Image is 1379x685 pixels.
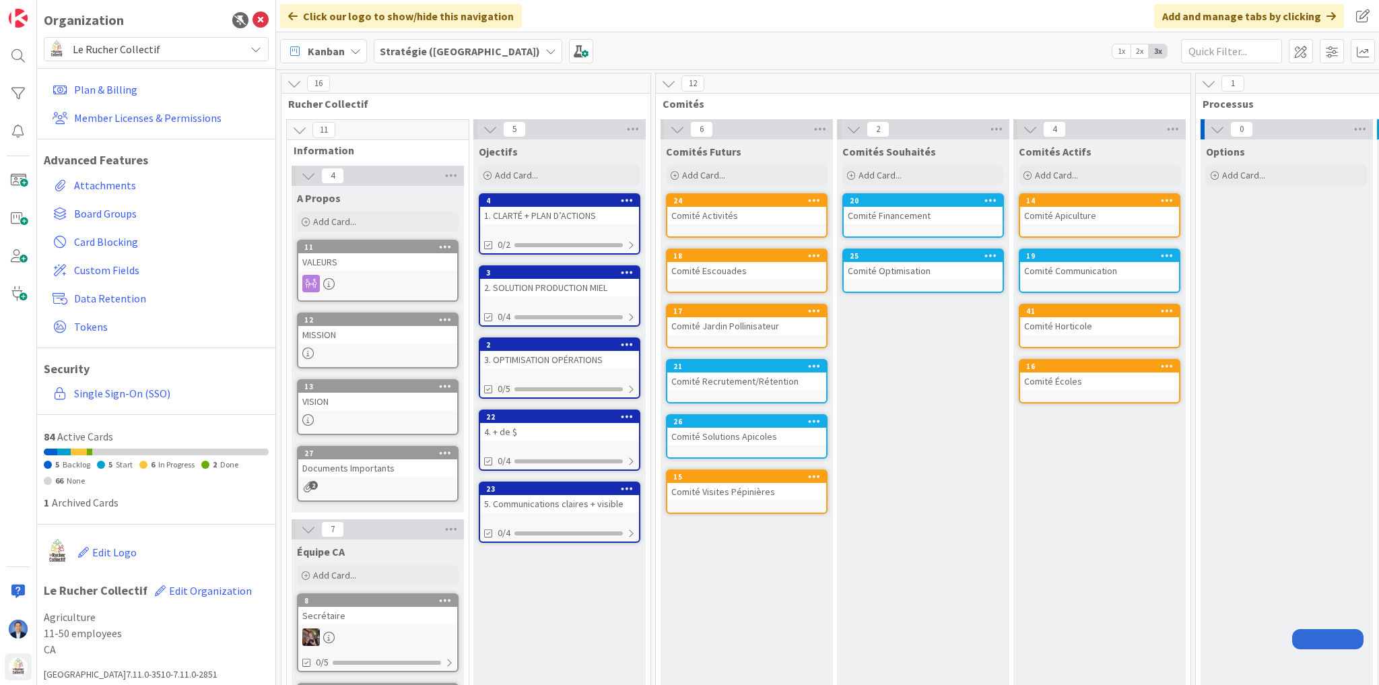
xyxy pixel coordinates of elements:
span: 0/4 [498,310,510,324]
span: Information [294,143,452,157]
a: 32. SOLUTION PRODUCTION MIEL0/4 [479,265,640,327]
div: 17 [673,306,826,316]
div: Comité Jardin Pollinisateur [667,317,826,335]
a: 12MISSION [297,313,459,368]
a: 20Comité Financement [842,193,1004,238]
span: Add Card... [1035,169,1078,181]
div: 23 [480,483,639,495]
a: 24Comité Activités [666,193,828,238]
span: 2 [213,459,217,469]
img: avatar [47,40,66,59]
span: Comités Futurs [666,145,741,158]
a: 13VISION [297,379,459,435]
div: 23. OPTIMISATION OPÉRATIONS [480,339,639,368]
div: 15Comité Visites Pépinières [667,471,826,500]
div: 1. CLARTÉ + PLAN D’ACTIONS [480,207,639,224]
div: 11VALEURS [298,241,457,271]
div: 41 [1026,306,1179,316]
span: Agriculture [44,609,269,625]
div: 18 [667,250,826,262]
span: Ojectifs [479,145,518,158]
a: 235. Communications claires + visible0/4 [479,482,640,543]
span: Comités Souhaités [842,145,936,158]
span: 11-50 employees [44,625,269,641]
div: 20 [844,195,1003,207]
div: 27Documents Importants [298,447,457,477]
a: Attachments [47,173,269,197]
div: 16 [1020,360,1179,372]
div: 25Comité Optimisation [844,250,1003,280]
div: 12 [304,315,457,325]
span: Backlog [63,459,90,469]
div: 11 [304,242,457,252]
div: 13 [304,382,457,391]
button: Edit Organization [154,577,253,605]
span: Add Card... [495,169,538,181]
div: 3 [480,267,639,279]
span: Edit Logo [92,546,137,559]
div: 27 [304,449,457,458]
span: Add Card... [1222,169,1265,181]
div: 11 [298,241,457,253]
a: 16Comité Écoles [1019,359,1180,403]
img: DP [9,620,28,639]
span: Start [116,459,133,469]
span: 0/4 [498,526,510,540]
div: 17 [667,305,826,317]
div: 32. SOLUTION PRODUCTION MIEL [480,267,639,296]
span: A Propos [297,191,341,205]
div: 4 [480,195,639,207]
h1: Security [44,362,269,377]
span: 5 [108,459,112,469]
div: 27 [298,447,457,459]
a: 41Comité Horticole [1019,304,1180,348]
div: 25 [844,250,1003,262]
span: 0/4 [498,454,510,468]
span: Add Card... [313,216,356,228]
div: Documents Importants [298,459,457,477]
span: Comités [663,97,1174,110]
div: Comité Financement [844,207,1003,224]
a: 19Comité Communication [1019,249,1180,293]
a: 11VALEURS [297,240,459,302]
div: 16Comité Écoles [1020,360,1179,390]
div: 20 [850,196,1003,205]
div: VALEURS [298,253,457,271]
span: Edit Organization [169,584,252,597]
h1: Le Rucher Collectif [44,577,269,605]
div: 21 [667,360,826,372]
div: 5. Communications claires + visible [480,495,639,513]
div: 22 [486,412,639,422]
span: Tokens [74,319,263,335]
div: 22 [480,411,639,423]
div: 14Comité Apiculture [1020,195,1179,224]
span: 5 [55,459,59,469]
span: 1 [1221,75,1244,92]
div: 235. Communications claires + visible [480,483,639,513]
img: avatar [9,657,28,676]
a: 27Documents Importants [297,446,459,502]
span: Add Card... [859,169,902,181]
img: avatar [44,538,71,565]
span: Options [1206,145,1245,158]
div: 12 [298,314,457,326]
div: Comité Recrutement/Rétention [667,372,826,390]
div: 41 [1020,305,1179,317]
img: Visit kanbanzone.com [9,9,28,28]
a: 26Comité Solutions Apicoles [666,414,828,459]
span: Rucher Collectif [288,97,634,110]
span: 0/5 [316,655,329,670]
div: Comité Activités [667,207,826,224]
a: Custom Fields [47,258,269,282]
div: 8 [298,595,457,607]
div: 16 [1026,362,1179,371]
div: Active Cards [44,428,269,445]
div: Comité Écoles [1020,372,1179,390]
div: 19 [1020,250,1179,262]
div: Comité Horticole [1020,317,1179,335]
span: 6 [151,459,155,469]
span: 7 [321,521,344,537]
a: Tokens [47,315,269,339]
a: 17Comité Jardin Pollinisateur [666,304,828,348]
span: 6 [690,121,713,137]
